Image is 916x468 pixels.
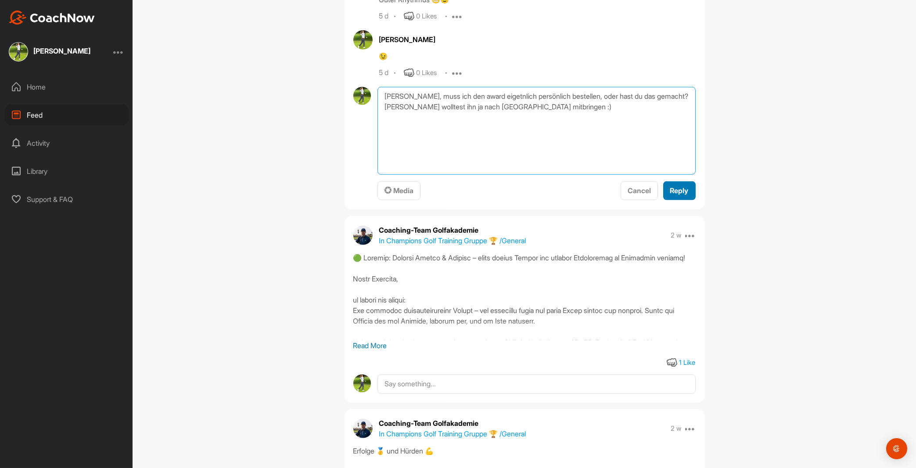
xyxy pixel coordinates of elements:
[353,252,696,340] div: 🟢 Loremip: Dolorsi Ametco & Adipisc – elits doeius Tempor inc utlabor Etdoloremag al Enimadmin ve...
[5,132,129,154] div: Activity
[379,51,696,61] div: 😉
[5,188,129,210] div: Support & FAQ
[353,226,373,245] img: avatar
[353,419,373,438] img: avatar
[33,47,90,54] div: [PERSON_NAME]
[379,418,526,428] p: Coaching-Team Golfakademie
[5,160,129,182] div: Library
[5,104,129,126] div: Feed
[379,235,526,246] p: In Champions Golf Training Gruppe 🏆 / General
[671,231,682,240] p: 2 w
[417,68,437,78] div: 0 Likes
[621,181,658,200] button: Cancel
[9,11,95,25] img: CoachNow
[670,186,689,195] span: Reply
[679,358,696,368] div: 1 Like
[353,30,373,50] img: avatar
[377,181,420,200] button: Media
[353,374,371,392] img: avatar
[886,438,907,459] div: Open Intercom Messenger
[353,87,371,105] img: avatar
[671,424,682,433] p: 2 w
[417,11,437,22] div: 0 Likes
[379,68,389,77] div: 5 d
[384,186,413,195] span: Media
[9,42,28,61] img: square_83c8769b2110c7996e17d52863cd9709.jpg
[628,186,651,195] span: Cancel
[377,87,695,175] textarea: [PERSON_NAME], muss ich den award eigetnlich persönlich bestellen, oder hast du das gemacht? [PER...
[663,181,696,200] button: Reply
[5,76,129,98] div: Home
[379,34,696,45] div: [PERSON_NAME]
[379,225,526,235] p: Coaching-Team Golfakademie
[379,428,526,439] p: In Champions Golf Training Gruppe 🏆 / General
[379,12,389,21] div: 5 d
[353,340,696,351] p: Read More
